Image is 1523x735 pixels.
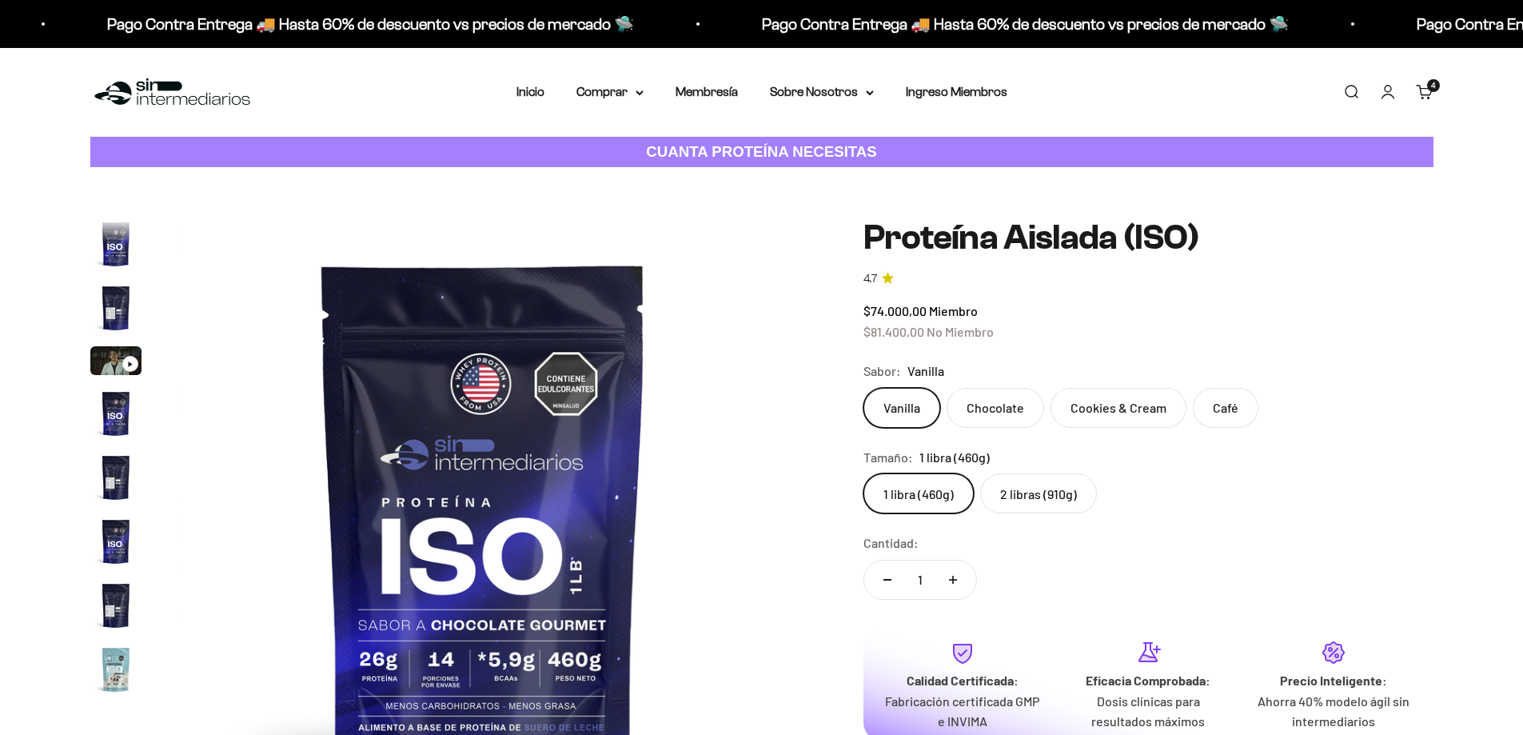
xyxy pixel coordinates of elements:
[1280,673,1387,688] strong: Precio Inteligente:
[906,85,1007,98] a: Ingreso Miembros
[863,270,1433,288] a: 4.74.7 de 5.0 estrellas
[90,452,142,508] button: Ir al artículo 5
[516,85,544,98] a: Inicio
[863,533,919,553] label: Cantidad:
[676,85,738,98] a: Membresía
[1068,691,1228,732] p: Dosis clínicas para resultados máximos
[919,447,990,468] span: 1 libra (460g)
[930,561,976,599] button: Aumentar cantidad
[863,361,901,381] legend: Sabor:
[90,644,142,695] img: Proteína Aislada (ISO)
[1086,673,1210,688] strong: Eficacia Comprobada:
[863,324,924,339] span: $81.400,00
[90,644,142,700] button: Ir al artículo 8
[883,691,1043,732] p: Fabricación certificada GMP e INVIMA
[646,143,877,160] strong: CUANTA PROTEÍNA NECESITAS
[90,282,142,338] button: Ir al artículo 2
[770,82,874,102] summary: Sobre Nosotros
[927,324,994,339] span: No Miembro
[863,218,1433,257] h1: Proteína Aislada (ISO)
[1431,82,1435,90] span: 4
[863,303,927,318] span: $74.000,00
[90,452,142,503] img: Proteína Aislada (ISO)
[863,447,913,468] legend: Tamaño:
[929,303,978,318] span: Miembro
[864,561,911,599] button: Reducir cantidad
[90,388,142,444] button: Ir al artículo 4
[748,11,1274,37] p: Pago Contra Entrega 🚚 Hasta 60% de descuento vs precios de mercado 🛸
[90,516,142,572] button: Ir al artículo 6
[863,270,877,288] span: 4.7
[576,82,644,102] summary: Comprar
[90,282,142,334] img: Proteína Aislada (ISO)
[90,218,142,274] button: Ir al artículo 1
[90,516,142,567] img: Proteína Aislada (ISO)
[90,137,1433,168] a: CUANTA PROTEÍNA NECESITAS
[907,673,1019,688] strong: Calidad Certificada:
[93,11,620,37] p: Pago Contra Entrega 🚚 Hasta 60% de descuento vs precios de mercado 🛸
[1254,691,1413,732] p: Ahorra 40% modelo ágil sin intermediarios
[90,580,142,631] img: Proteína Aislada (ISO)
[90,388,142,439] img: Proteína Aislada (ISO)
[90,346,142,380] button: Ir al artículo 3
[907,361,944,381] span: Vanilla
[90,580,142,636] button: Ir al artículo 7
[90,218,142,270] img: Proteína Aislada (ISO)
